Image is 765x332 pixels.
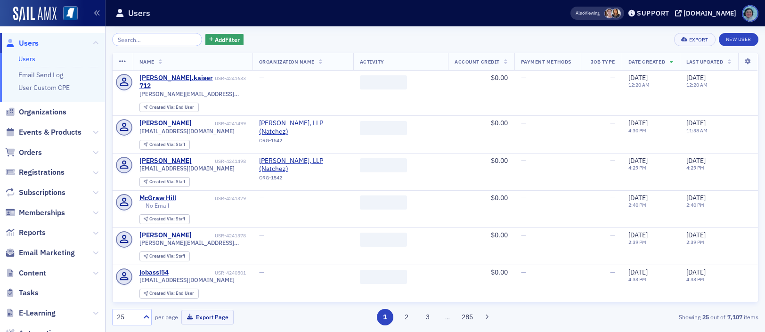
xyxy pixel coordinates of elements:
[628,276,646,283] time: 4:33 PM
[139,74,213,90] div: [PERSON_NAME].kaiser712
[521,268,526,276] span: —
[149,216,176,222] span: Created Via :
[205,34,244,46] button: AddFilter
[155,313,178,321] label: per page
[459,309,476,325] button: 285
[360,58,384,65] span: Activity
[139,276,235,283] span: [EMAIL_ADDRESS][DOMAIN_NAME]
[628,239,646,245] time: 2:39 PM
[149,179,185,185] div: Staff
[521,73,526,82] span: —
[215,75,246,81] div: USR-4241633
[550,313,758,321] div: Showing out of items
[610,194,615,202] span: —
[19,268,46,278] span: Content
[491,231,508,239] span: $0.00
[259,194,264,202] span: —
[628,231,648,239] span: [DATE]
[13,7,57,22] a: SailAMX
[491,119,508,127] span: $0.00
[112,33,202,46] input: Search…
[139,194,176,202] a: McGraw Hill
[686,156,706,165] span: [DATE]
[686,81,708,88] time: 12:20 AM
[259,73,264,82] span: —
[628,127,646,134] time: 4:30 PM
[117,312,138,322] div: 25
[57,6,78,22] a: View Homepage
[139,157,192,165] div: [PERSON_NAME]
[139,202,175,209] span: — No Email —
[18,71,63,79] a: Email Send Log
[139,140,190,150] div: Created Via: Staff
[139,268,169,277] a: jobassi54
[19,308,56,318] span: E-Learning
[360,233,407,247] span: ‌
[259,58,315,65] span: Organization Name
[674,33,715,46] button: Export
[521,231,526,239] span: —
[684,9,736,17] div: [DOMAIN_NAME]
[675,10,740,16] button: [DOMAIN_NAME]
[604,8,614,18] span: Lydia Carlisle
[628,202,646,208] time: 2:40 PM
[360,158,407,172] span: ‌
[18,83,70,92] a: User Custom CPE
[360,75,407,89] span: ‌
[491,194,508,202] span: $0.00
[259,138,347,147] div: ORG-1542
[5,127,81,138] a: Events & Products
[420,309,436,325] button: 3
[5,147,42,158] a: Orders
[19,208,65,218] span: Memberships
[19,167,65,178] span: Registrations
[178,195,246,202] div: USR-4241379
[193,233,246,239] div: USR-4241378
[170,270,246,276] div: USR-4240501
[628,156,648,165] span: [DATE]
[149,142,185,147] div: Staff
[149,105,194,110] div: End User
[628,73,648,82] span: [DATE]
[19,147,42,158] span: Orders
[149,178,176,185] span: Created Via :
[149,141,176,147] span: Created Via :
[5,248,75,258] a: Email Marketing
[5,38,39,49] a: Users
[742,5,758,22] span: Profile
[139,231,192,240] div: [PERSON_NAME]
[591,58,615,65] span: Job Type
[610,268,615,276] span: —
[128,8,150,19] h1: Users
[628,58,665,65] span: Date Created
[19,127,81,138] span: Events & Products
[455,58,499,65] span: Account Credit
[139,239,246,246] span: [PERSON_NAME][EMAIL_ADDRESS][DOMAIN_NAME]
[686,239,704,245] time: 2:39 PM
[139,58,155,65] span: Name
[259,157,347,173] span: Silas Simmons, LLP (Natchez)
[360,121,407,135] span: ‌
[686,231,706,239] span: [DATE]
[576,10,585,16] div: Also
[19,107,66,117] span: Organizations
[259,268,264,276] span: —
[5,268,46,278] a: Content
[686,276,704,283] time: 4:33 PM
[193,121,246,127] div: USR-4241499
[719,33,758,46] a: New User
[491,268,508,276] span: $0.00
[19,38,39,49] span: Users
[19,248,75,258] span: Email Marketing
[5,167,65,178] a: Registrations
[149,104,176,110] span: Created Via :
[521,194,526,202] span: —
[259,119,347,136] span: Silas Simmons, LLP (Natchez)
[149,253,176,259] span: Created Via :
[149,217,185,222] div: Staff
[398,309,415,325] button: 2
[149,254,185,259] div: Staff
[686,194,706,202] span: [DATE]
[139,119,192,128] div: [PERSON_NAME]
